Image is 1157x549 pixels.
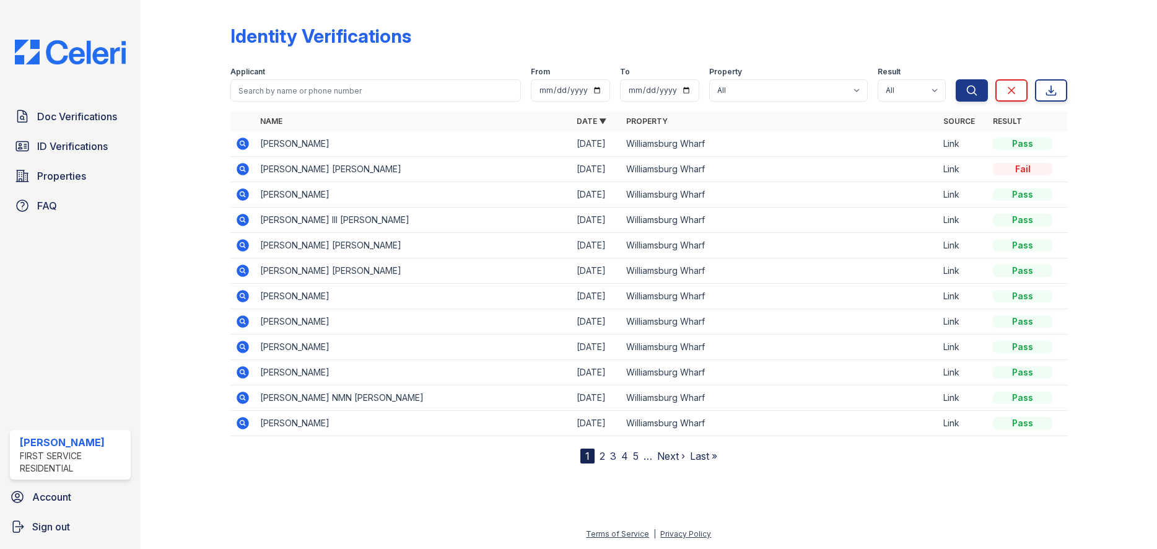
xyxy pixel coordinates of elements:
td: Link [938,182,988,208]
a: Name [260,116,282,126]
div: Pass [993,138,1052,150]
div: Pass [993,341,1052,353]
a: Account [5,485,136,509]
label: Result [878,67,901,77]
td: Williamsburg Wharf [621,233,938,258]
td: Link [938,335,988,360]
td: [DATE] [572,411,621,436]
a: Property [626,116,668,126]
td: [PERSON_NAME] [255,309,572,335]
td: [PERSON_NAME] [255,335,572,360]
span: Account [32,490,71,504]
td: Link [938,309,988,335]
td: [DATE] [572,360,621,385]
td: Link [938,385,988,411]
div: 1 [580,449,595,463]
a: Result [993,116,1022,126]
td: Williamsburg Wharf [621,284,938,309]
label: To [620,67,630,77]
div: Pass [993,290,1052,302]
div: | [653,529,656,538]
span: FAQ [37,198,57,213]
td: [PERSON_NAME] [255,411,572,436]
label: From [531,67,550,77]
td: Link [938,233,988,258]
td: Link [938,411,988,436]
div: Pass [993,188,1052,201]
td: Williamsburg Wharf [621,208,938,233]
a: FAQ [10,193,131,218]
td: Williamsburg Wharf [621,131,938,157]
td: Williamsburg Wharf [621,258,938,284]
td: [DATE] [572,385,621,411]
td: [PERSON_NAME] [255,182,572,208]
td: Williamsburg Wharf [621,385,938,411]
td: Link [938,208,988,233]
a: Doc Verifications [10,104,131,129]
a: 3 [610,450,616,462]
td: [PERSON_NAME] [255,360,572,385]
td: [DATE] [572,309,621,335]
td: [DATE] [572,182,621,208]
td: [DATE] [572,233,621,258]
a: Last » [690,450,717,462]
a: ID Verifications [10,134,131,159]
input: Search by name or phone number [230,79,522,102]
td: Williamsburg Wharf [621,157,938,182]
td: Williamsburg Wharf [621,309,938,335]
td: [DATE] [572,131,621,157]
td: [PERSON_NAME] III [PERSON_NAME] [255,208,572,233]
td: Williamsburg Wharf [621,335,938,360]
img: CE_Logo_Blue-a8612792a0a2168367f1c8372b55b34899dd931a85d93a1a3d3e32e68fde9ad4.png [5,40,136,64]
div: Pass [993,392,1052,404]
a: Source [943,116,975,126]
td: [PERSON_NAME] NMN [PERSON_NAME] [255,385,572,411]
td: Williamsburg Wharf [621,360,938,385]
td: [DATE] [572,258,621,284]
label: Applicant [230,67,265,77]
td: [PERSON_NAME] [255,131,572,157]
td: [PERSON_NAME] [255,284,572,309]
td: Link [938,131,988,157]
span: ID Verifications [37,139,108,154]
td: [DATE] [572,208,621,233]
a: Properties [10,164,131,188]
div: [PERSON_NAME] [20,435,126,450]
td: [PERSON_NAME] [PERSON_NAME] [255,233,572,258]
div: Pass [993,214,1052,226]
td: Link [938,258,988,284]
div: First Service Residential [20,450,126,475]
td: [PERSON_NAME] [PERSON_NAME] [255,157,572,182]
a: Privacy Policy [660,529,711,538]
a: 5 [633,450,639,462]
td: [DATE] [572,284,621,309]
td: Link [938,157,988,182]
td: [PERSON_NAME] [PERSON_NAME] [255,258,572,284]
a: Date ▼ [577,116,606,126]
td: [DATE] [572,157,621,182]
div: Pass [993,239,1052,252]
span: Sign out [32,519,70,534]
a: Terms of Service [586,529,649,538]
div: Pass [993,366,1052,379]
div: Pass [993,315,1052,328]
a: Sign out [5,514,136,539]
td: Link [938,284,988,309]
div: Pass [993,265,1052,277]
a: Next › [657,450,685,462]
a: 2 [600,450,605,462]
td: [DATE] [572,335,621,360]
td: Williamsburg Wharf [621,182,938,208]
label: Property [709,67,742,77]
a: 4 [621,450,628,462]
td: Link [938,360,988,385]
span: Properties [37,169,86,183]
span: … [644,449,652,463]
div: Identity Verifications [230,25,411,47]
div: Fail [993,163,1052,175]
div: Pass [993,417,1052,429]
td: Williamsburg Wharf [621,411,938,436]
span: Doc Verifications [37,109,117,124]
